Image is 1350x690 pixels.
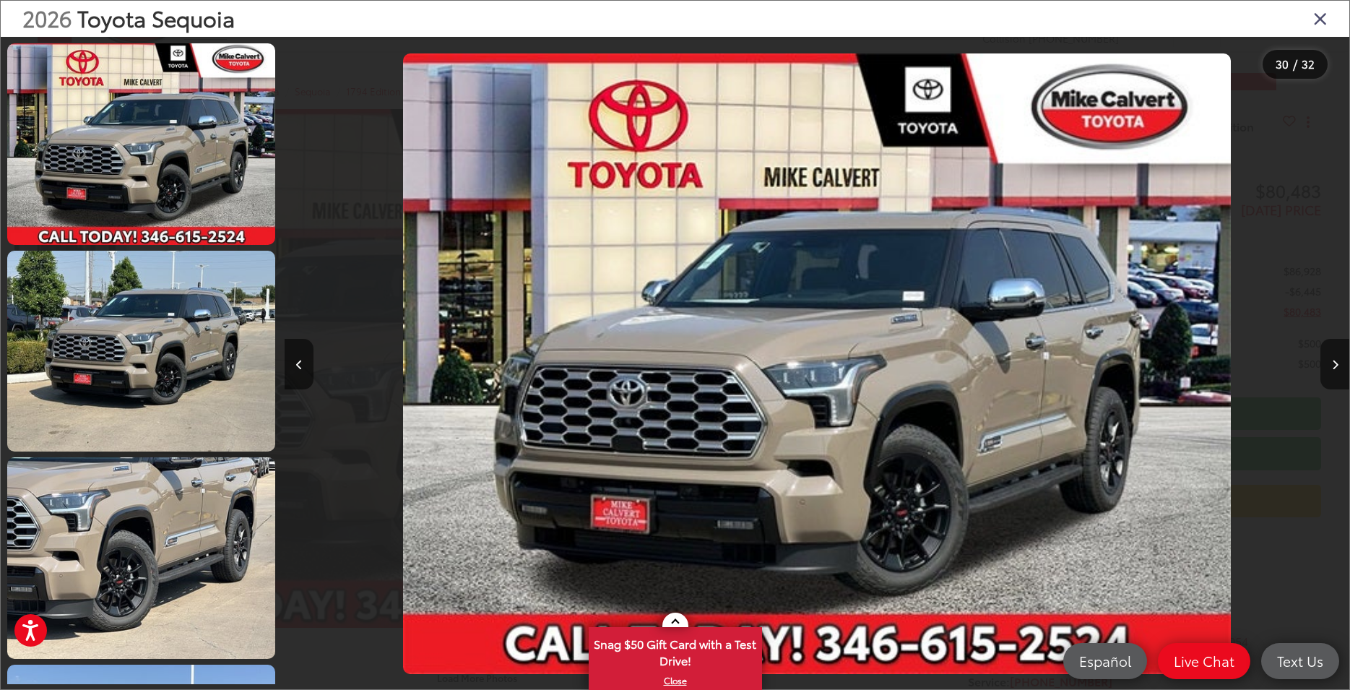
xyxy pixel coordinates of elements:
[1167,652,1242,670] span: Live Chat
[4,249,278,454] img: 2026 Toyota Sequoia 1794 Edition
[1270,652,1330,670] span: Text Us
[403,53,1231,675] img: 2026 Toyota Sequoia 1794 Edition
[1276,56,1289,72] span: 30
[1320,339,1349,389] button: Next image
[1063,643,1147,679] a: Español
[1072,652,1138,670] span: Español
[22,2,72,33] span: 2026
[1291,59,1299,69] span: /
[1158,643,1250,679] a: Live Chat
[4,41,278,246] img: 2026 Toyota Sequoia 1794 Edition
[285,339,313,389] button: Previous image
[1302,56,1315,72] span: 32
[285,53,1349,675] div: 2026 Toyota Sequoia 1794 Edition 0
[1313,9,1328,27] i: Close gallery
[1261,643,1339,679] a: Text Us
[4,455,278,660] img: 2026 Toyota Sequoia 1794 Edition
[77,2,235,33] span: Toyota Sequoia
[590,629,761,673] span: Snag $50 Gift Card with a Test Drive!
